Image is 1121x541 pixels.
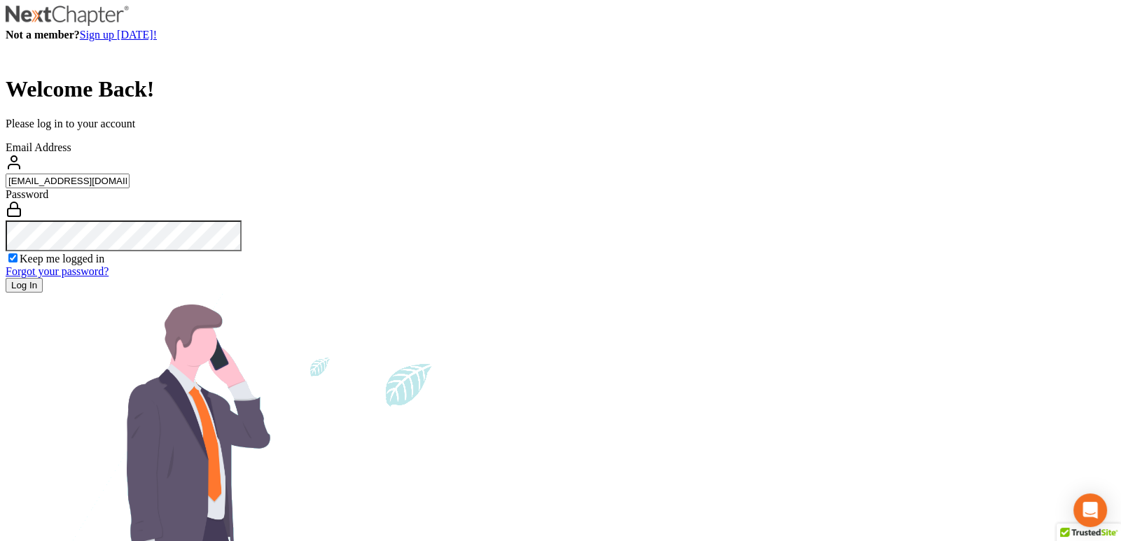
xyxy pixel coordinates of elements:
[6,265,109,277] a: Forgot your password?
[6,141,71,153] label: Email Address
[6,76,1115,102] h1: Welcome Back!
[6,278,43,293] input: Log In
[80,29,157,41] a: Sign up [DATE]!
[6,6,132,26] img: NextChapter
[6,188,48,200] label: Password
[6,118,1115,130] p: Please log in to your account
[6,174,130,188] input: Email Address
[20,253,104,265] label: Keep me logged in
[1073,493,1107,527] div: Open Intercom Messenger
[6,29,80,41] strong: Not a member?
